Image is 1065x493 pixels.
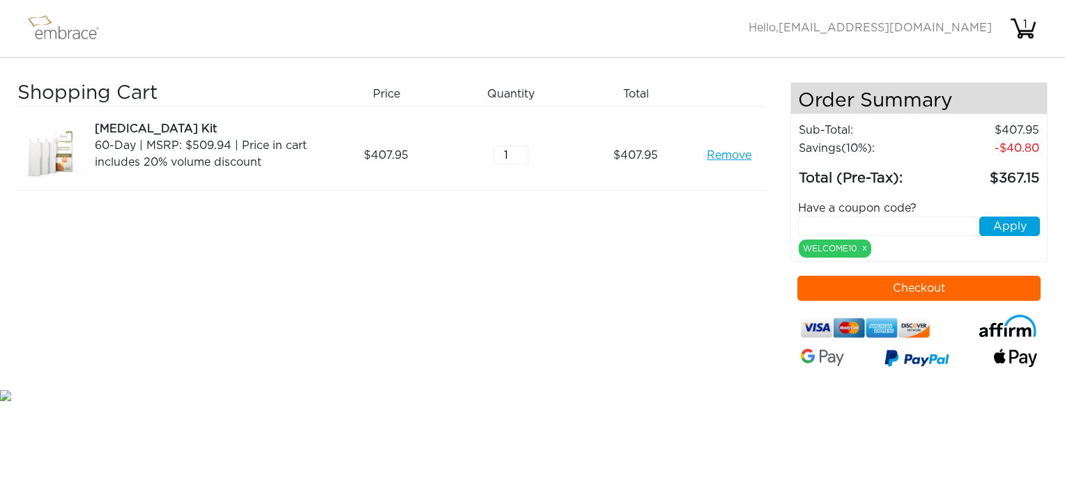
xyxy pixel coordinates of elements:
[749,22,992,33] span: Hello,
[841,143,872,154] span: (10%)
[931,157,1040,189] td: 367.15
[979,315,1037,338] img: affirm-logo.svg
[95,120,319,137] div: [MEDICAL_DATA] Kit
[801,315,930,341] img: credit-cards.png
[797,276,1041,301] button: Checkout
[798,157,931,189] td: Total (Pre-Tax):
[994,349,1037,367] img: fullApplePay.png
[364,147,408,164] span: 407.95
[779,22,992,33] span: [EMAIL_ADDRESS][DOMAIN_NAME]
[884,346,949,373] img: paypal-v3.png
[791,83,1048,114] h4: Order Summary
[329,82,454,106] div: Price
[1011,16,1039,33] div: 1
[17,82,319,106] h3: Shopping Cart
[24,11,115,46] img: logo.png
[1009,22,1037,33] a: 1
[17,120,87,190] img: a09f5d18-8da6-11e7-9c79-02e45ca4b85b.jpeg
[798,121,931,139] td: Sub-Total:
[613,147,658,164] span: 407.95
[798,139,931,157] td: Savings :
[579,82,703,106] div: Total
[487,86,535,102] span: Quantity
[931,139,1040,157] td: 40.80
[799,240,871,258] div: WELCOME10
[801,349,844,366] img: Google-Pay-Logo.svg
[931,121,1040,139] td: 407.95
[979,217,1040,236] button: Apply
[862,242,867,254] a: x
[95,137,319,171] div: 60-Day | MSRP: $509.94 | Price in cart includes 20% volume discount
[707,147,751,164] a: Remove
[1009,15,1037,42] img: cart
